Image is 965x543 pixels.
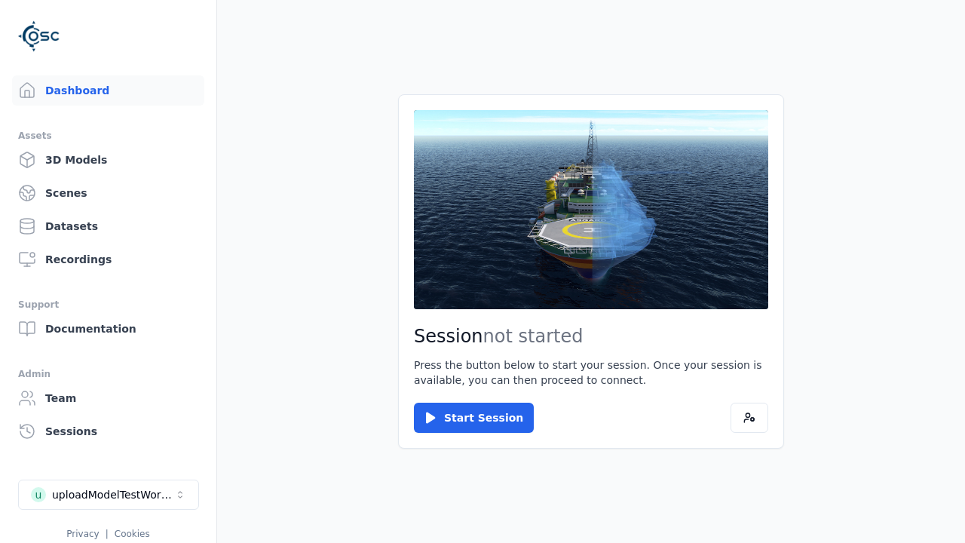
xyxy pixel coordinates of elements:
p: Press the button below to start your session. Once your session is available, you can then procee... [414,357,768,388]
a: Cookies [115,529,150,539]
a: 3D Models [12,145,204,175]
img: Logo [18,15,60,57]
a: Scenes [12,178,204,208]
span: not started [483,326,584,347]
span: | [106,529,109,539]
h2: Session [414,324,768,348]
div: Assets [18,127,198,145]
button: Select a workspace [18,480,199,510]
a: Sessions [12,416,204,446]
a: Recordings [12,244,204,275]
a: Dashboard [12,75,204,106]
button: Start Session [414,403,534,433]
div: Admin [18,365,198,383]
a: Privacy [66,529,99,539]
a: Documentation [12,314,204,344]
div: u [31,487,46,502]
div: uploadModelTestWorkspace [52,487,174,502]
a: Team [12,383,204,413]
div: Support [18,296,198,314]
a: Datasets [12,211,204,241]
